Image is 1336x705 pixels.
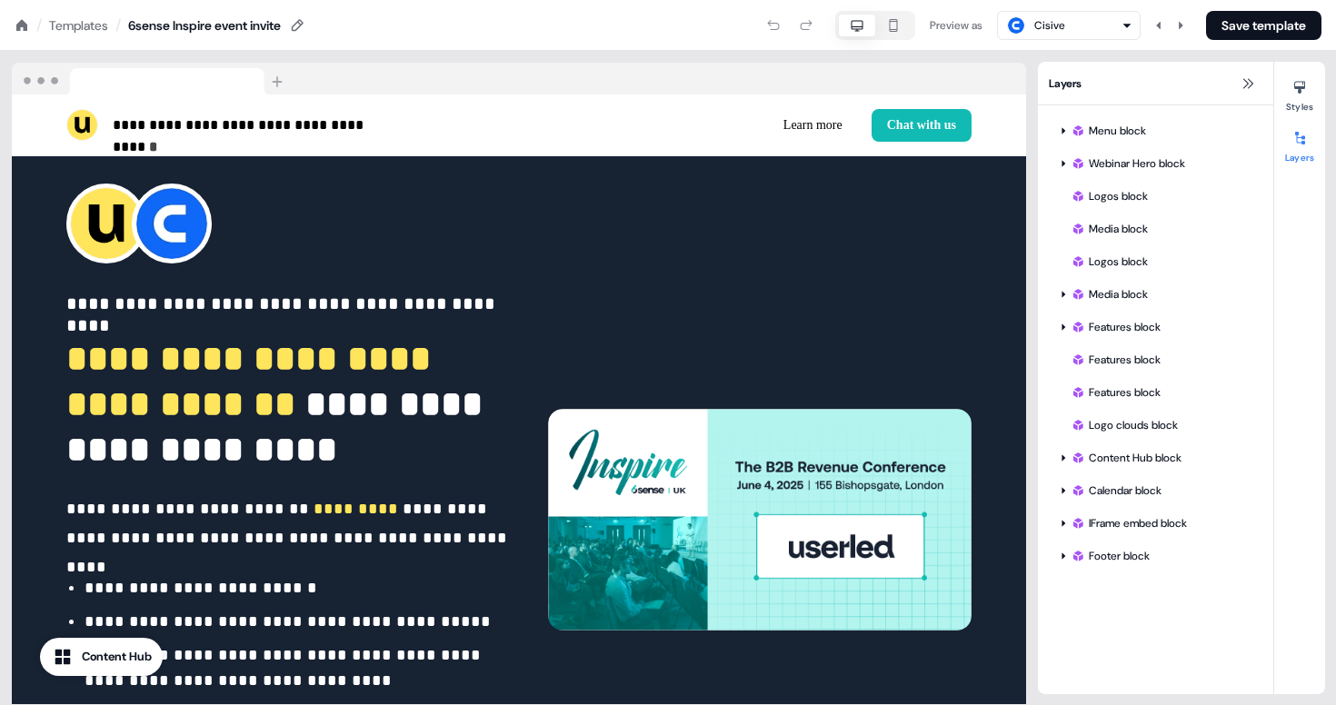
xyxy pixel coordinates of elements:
[1049,182,1262,211] div: Logos block
[36,15,42,35] div: /
[997,11,1141,40] button: Cisive
[1071,449,1255,467] div: Content Hub block
[1034,16,1065,35] div: Cisive
[82,648,152,666] div: Content Hub
[1049,149,1262,178] div: Webinar Hero block
[1071,318,1255,336] div: Features block
[1049,541,1262,571] div: Footer block
[1049,247,1262,276] div: Logos block
[49,16,108,35] a: Templates
[1071,482,1255,500] div: Calendar block
[1274,124,1325,164] button: Layers
[1071,351,1255,369] div: Features block
[12,63,291,95] img: Browser topbar
[1071,514,1255,532] div: IFrame embed block
[1071,416,1255,434] div: Logo clouds block
[872,109,972,142] button: Chat with us
[1071,187,1255,205] div: Logos block
[548,409,972,631] img: Image
[40,638,163,676] button: Content Hub
[1071,285,1255,303] div: Media block
[1206,11,1321,40] button: Save template
[1038,62,1273,105] div: Layers
[1071,547,1255,565] div: Footer block
[526,109,972,142] div: Learn moreChat with us
[1049,509,1262,538] div: IFrame embed block
[1071,154,1255,173] div: Webinar Hero block
[1049,313,1262,342] div: Features block
[930,16,982,35] div: Preview as
[1049,214,1262,243] div: Media block
[128,16,281,35] div: 6sense Inspire event invite
[1274,73,1325,113] button: Styles
[769,109,857,142] button: Learn more
[1071,122,1255,140] div: Menu block
[1049,280,1262,309] div: Media block
[1049,411,1262,440] div: Logo clouds block
[1049,345,1262,374] div: Features block
[1071,383,1255,402] div: Features block
[1049,378,1262,407] div: Features block
[1071,220,1255,238] div: Media block
[1049,443,1262,472] div: Content Hub block
[1071,253,1255,271] div: Logos block
[115,15,121,35] div: /
[1049,476,1262,505] div: Calendar block
[1049,116,1262,145] div: Menu block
